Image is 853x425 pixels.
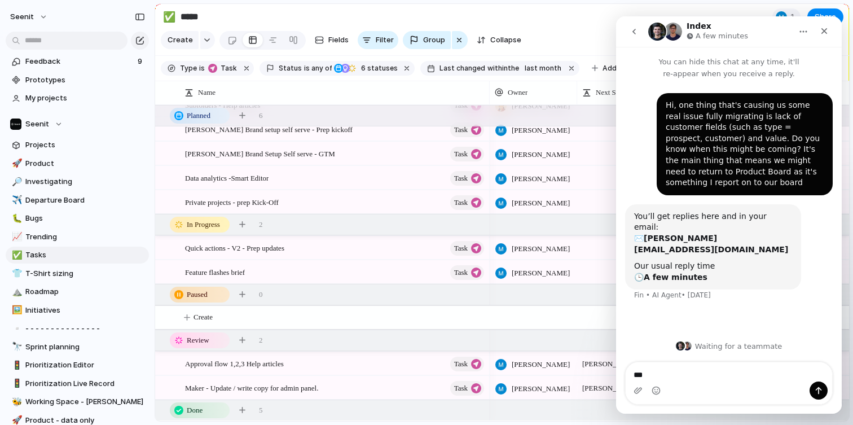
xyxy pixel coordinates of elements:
button: 🐝 [10,396,21,408]
span: Departure Board [25,195,145,206]
a: ▫️- - - - - - - - - - - - - - - [6,320,149,337]
span: last month [525,63,561,73]
button: 🔭 [10,341,21,353]
div: ✅ [12,249,20,262]
div: 📈Trending [6,229,149,246]
span: Trending [25,231,145,243]
button: Task [450,195,484,210]
button: ✅ [10,249,21,261]
span: Task [454,240,468,256]
div: 🔭 [12,340,20,353]
div: ✈️Departure Board [6,192,149,209]
button: ⛰️ [10,286,21,297]
span: Prioritization Live Record [25,378,145,389]
button: 🚀 [10,158,21,169]
div: ✅Tasks [6,247,149,264]
iframe: Intercom live chat [616,16,842,414]
span: Prioritization Editor [25,360,145,371]
a: Feedback9 [6,53,149,70]
button: ▫️ [10,323,21,334]
button: Share [807,8,843,25]
span: Fields [328,34,349,46]
span: Seenit [10,11,34,23]
button: Task [450,265,484,280]
button: Task [450,147,484,161]
span: is [199,63,205,73]
span: Task [217,63,237,73]
span: Seenit [25,119,49,130]
span: within the [487,63,519,73]
span: - - - - - - - - - - - - - - - [25,323,145,334]
button: 6 statuses [333,62,400,75]
span: Planned [187,110,210,121]
span: Filter [376,34,394,46]
span: any of [310,63,332,73]
span: [PERSON_NAME] [512,383,570,395]
span: Paused [187,289,208,300]
button: withinthe [485,62,521,75]
a: My projects [6,90,149,107]
span: Projects [25,139,145,151]
span: Data analytics -Smart Editor [185,171,269,184]
a: 🚦Prioritization Live Record [6,375,149,392]
span: [PERSON_NAME] [512,359,570,370]
div: 🐛 [12,212,20,225]
span: is [304,63,310,73]
span: Create [168,34,193,46]
span: Type [180,63,197,73]
span: Collapse [490,34,521,46]
span: Feedback [25,56,134,67]
div: 🚀 [12,157,20,170]
div: 🚦Prioritization Editor [6,357,149,374]
button: 🔎 [10,176,21,187]
a: 🐛Bugs [6,210,149,227]
span: Group [423,34,445,46]
a: 🔎Investigating [6,173,149,190]
span: [PERSON_NAME] please review [578,376,767,394]
a: 🐝Working Space - [PERSON_NAME] [6,393,149,410]
span: Status [279,63,302,73]
span: Review [187,335,209,346]
button: Task [450,122,484,137]
span: Task [454,380,468,396]
button: Seenit [6,116,149,133]
button: 📈 [10,231,21,243]
button: 🖼️ [10,305,21,316]
button: Add filter [585,60,642,76]
div: 🚦 [12,359,20,372]
button: Task [450,357,484,371]
span: [PERSON_NAME] [512,243,570,255]
span: Task [454,356,468,372]
span: Investigating [25,176,145,187]
button: ✈️ [10,195,21,206]
span: Approval flow 1,2,3 Help articles [185,357,284,370]
button: ✅ [160,8,178,26]
button: Task [450,381,484,396]
span: 6 [358,64,367,72]
span: 6 [259,110,263,121]
div: ✅ [163,9,175,24]
span: Tasks [25,249,145,261]
span: [PERSON_NAME] [512,125,570,136]
button: Create [161,31,199,49]
div: 🖼️Initiatives [6,302,149,319]
span: Done [187,405,203,416]
span: Quick actions - V2 - Prep updates [185,241,284,254]
button: 👕 [10,268,21,279]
